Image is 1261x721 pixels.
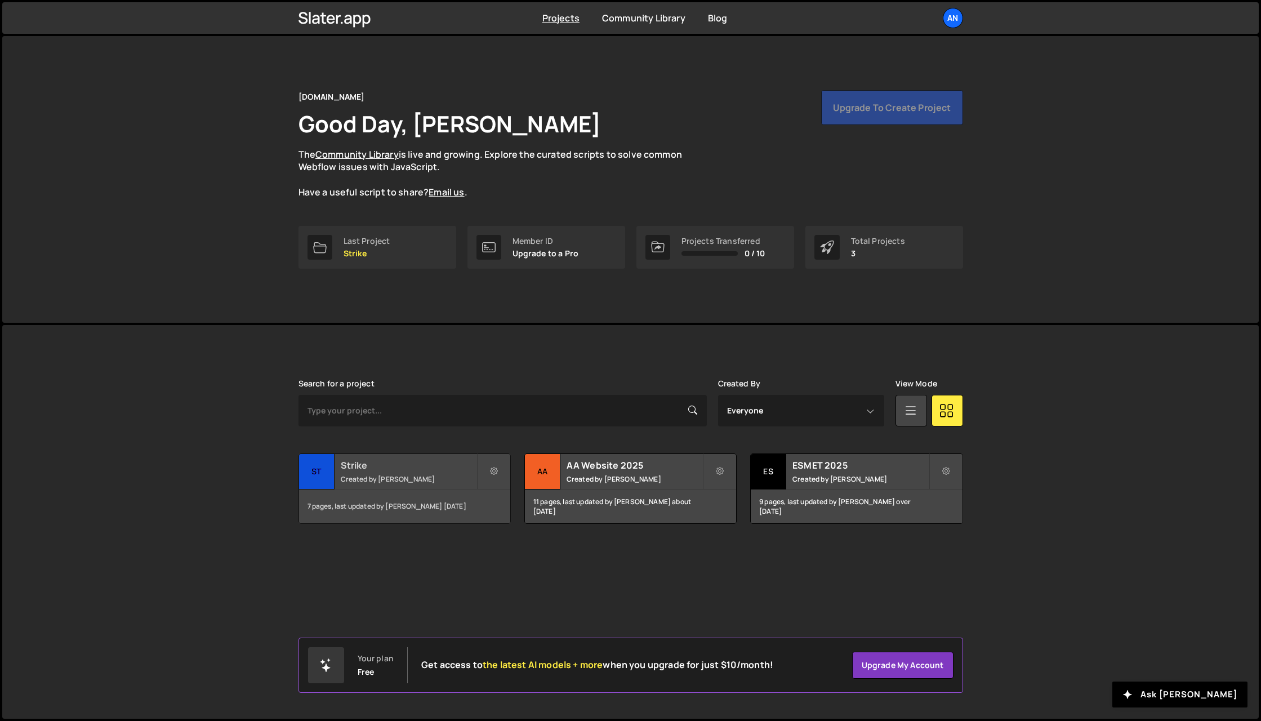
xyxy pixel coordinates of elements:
a: Community Library [315,148,399,161]
h2: ESMET 2025 [792,459,928,471]
a: St Strike Created by [PERSON_NAME] 7 pages, last updated by [PERSON_NAME] [DATE] [298,453,511,524]
h2: AA Website 2025 [567,459,702,471]
div: AA [525,454,560,489]
a: Blog [708,12,728,24]
label: Created By [718,379,761,388]
div: Total Projects [851,237,905,246]
p: Strike [344,249,390,258]
a: Email us [429,186,464,198]
div: ES [751,454,786,489]
p: The is live and growing. Explore the curated scripts to solve common Webflow issues with JavaScri... [298,148,704,199]
h2: Get access to when you upgrade for just $10/month! [421,660,773,670]
a: Projects [542,12,580,24]
h2: Strike [341,459,476,471]
a: ES ESMET 2025 Created by [PERSON_NAME] 9 pages, last updated by [PERSON_NAME] over [DATE] [750,453,963,524]
span: the latest AI models + more [483,658,603,671]
div: 7 pages, last updated by [PERSON_NAME] [DATE] [299,489,510,523]
a: An [943,8,963,28]
p: Upgrade to a Pro [513,249,579,258]
div: Projects Transferred [681,237,765,246]
p: 3 [851,249,905,258]
div: St [299,454,335,489]
span: 0 / 10 [745,249,765,258]
a: Upgrade my account [852,652,953,679]
div: Member ID [513,237,579,246]
label: Search for a project [298,379,375,388]
small: Created by [PERSON_NAME] [567,474,702,484]
div: Last Project [344,237,390,246]
div: 9 pages, last updated by [PERSON_NAME] over [DATE] [751,489,962,523]
label: View Mode [895,379,937,388]
a: AA AA Website 2025 Created by [PERSON_NAME] 11 pages, last updated by [PERSON_NAME] about [DATE] [524,453,737,524]
div: 11 pages, last updated by [PERSON_NAME] about [DATE] [525,489,736,523]
input: Type your project... [298,395,707,426]
h1: Good Day, [PERSON_NAME] [298,108,601,139]
button: Ask [PERSON_NAME] [1112,682,1247,707]
a: Last Project Strike [298,226,456,269]
a: Community Library [602,12,685,24]
small: Created by [PERSON_NAME] [341,474,476,484]
small: Created by [PERSON_NAME] [792,474,928,484]
div: Free [358,667,375,677]
div: Your plan [358,654,394,663]
div: [DOMAIN_NAME] [298,90,365,104]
